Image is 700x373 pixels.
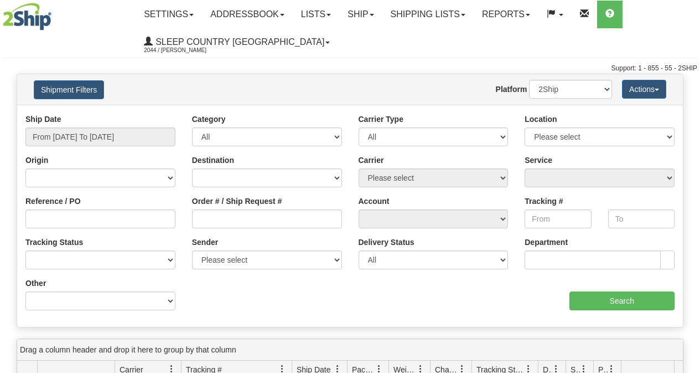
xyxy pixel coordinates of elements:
[359,114,403,125] label: Carrier Type
[3,64,697,73] div: Support: 1 - 855 - 55 - 2SHIP
[192,196,282,207] label: Order # / Ship Request #
[359,155,384,166] label: Carrier
[525,210,591,228] input: From
[525,114,557,125] label: Location
[136,1,202,28] a: Settings
[202,1,293,28] a: Addressbook
[136,28,338,56] a: Sleep Country [GEOGRAPHIC_DATA] 2044 / [PERSON_NAME]
[192,155,234,166] label: Destination
[153,37,324,47] span: Sleep Country [GEOGRAPHIC_DATA]
[359,196,390,207] label: Account
[675,130,699,243] iframe: chat widget
[569,292,675,310] input: Search
[339,1,382,28] a: Ship
[525,196,563,207] label: Tracking #
[474,1,538,28] a: Reports
[622,80,666,99] button: Actions
[25,237,83,248] label: Tracking Status
[17,339,683,361] div: grid grouping header
[525,155,552,166] label: Service
[34,80,104,99] button: Shipment Filters
[192,237,218,248] label: Sender
[382,1,474,28] a: Shipping lists
[525,237,568,248] label: Department
[25,114,61,125] label: Ship Date
[25,196,81,207] label: Reference / PO
[496,84,527,95] label: Platform
[359,237,414,248] label: Delivery Status
[293,1,339,28] a: Lists
[192,114,226,125] label: Category
[608,210,675,228] input: To
[144,45,227,56] span: 2044 / [PERSON_NAME]
[25,278,46,289] label: Other
[3,3,51,30] img: logo2044.jpg
[25,155,48,166] label: Origin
